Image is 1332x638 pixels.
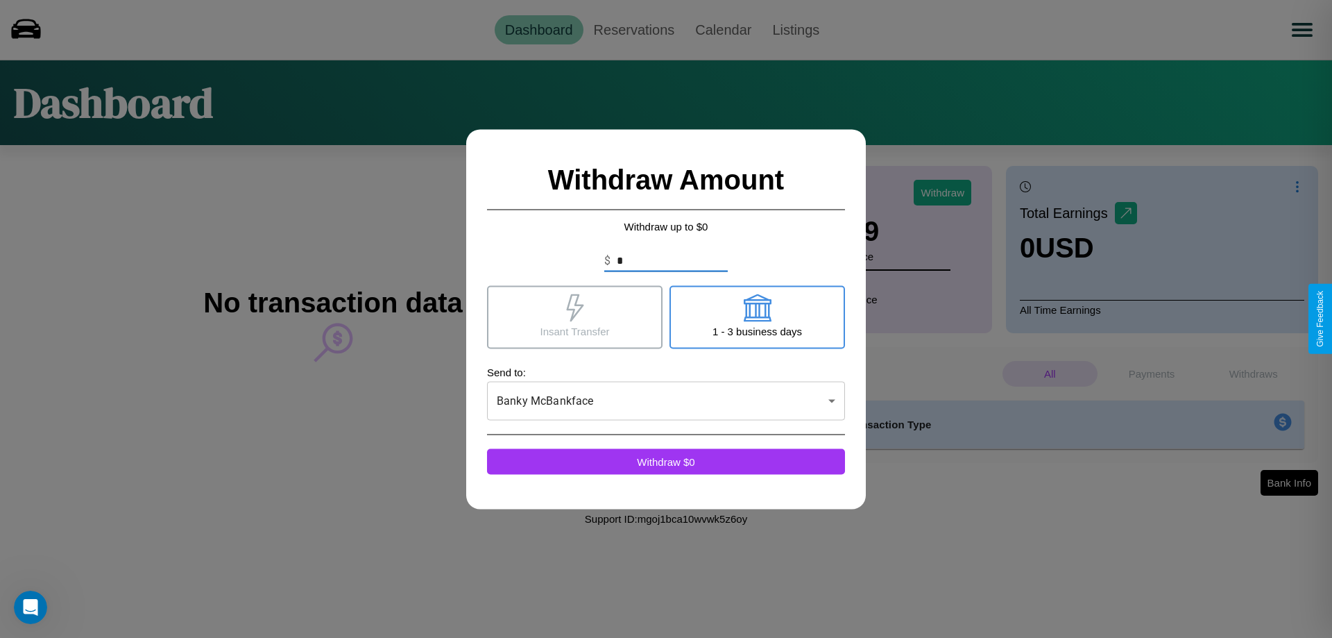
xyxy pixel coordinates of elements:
button: Withdraw $0 [487,448,845,474]
p: Send to: [487,362,845,381]
p: 1 - 3 business days [712,321,802,340]
h2: Withdraw Amount [487,150,845,210]
div: Give Feedback [1315,291,1325,347]
p: Insant Transfer [540,321,609,340]
div: Banky McBankface [487,381,845,420]
p: $ [604,252,610,269]
iframe: Intercom live chat [14,591,47,624]
p: Withdraw up to $ 0 [487,217,845,235]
